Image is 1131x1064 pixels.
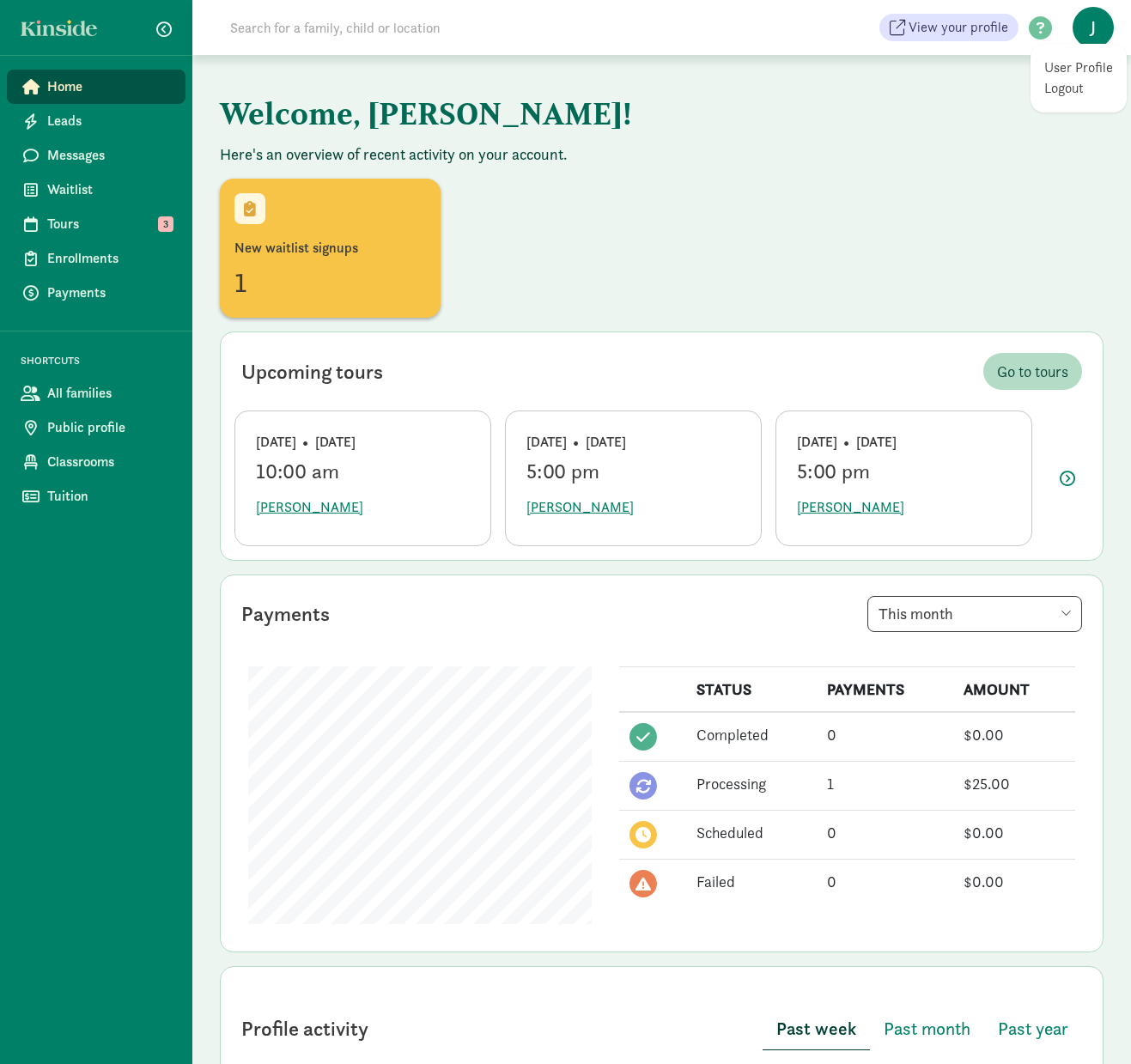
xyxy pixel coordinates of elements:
span: Home [47,76,172,97]
div: Processing [696,772,806,795]
button: Past month [870,1008,984,1049]
div: 0 [827,870,944,893]
span: [PERSON_NAME] [526,497,634,518]
div: 5:00 pm [526,459,740,483]
span: Enrollments [47,248,172,269]
a: Payments [7,276,185,310]
button: [PERSON_NAME] [256,490,363,525]
p: Here's an overview of recent activity on your account. [220,144,1104,165]
button: [PERSON_NAME] [526,490,634,525]
div: 5:00 pm [797,459,1011,483]
div: 1 [827,772,944,795]
span: Leads [47,111,172,131]
span: Waitlist [47,179,172,200]
span: All families [47,383,172,404]
span: Tuition [47,486,172,507]
a: Messages [7,138,185,173]
button: Past week [763,1008,870,1050]
div: 0 [827,723,944,746]
iframe: Chat Widget [1045,982,1131,1064]
span: Messages [47,145,172,166]
span: Past week [776,1015,856,1043]
span: Classrooms [47,452,172,472]
span: Payments [47,283,172,303]
a: Tuition [7,479,185,514]
a: Enrollments [7,241,185,276]
span: Go to tours [997,360,1068,383]
span: Public profile [47,417,172,438]
div: Completed [696,723,806,746]
h1: Welcome, [PERSON_NAME]! [220,82,1070,144]
a: Public profile [7,410,185,445]
th: PAYMENTS [817,667,954,713]
span: [PERSON_NAME] [256,497,363,518]
div: Upcoming tours [241,356,383,387]
th: AMOUNT [953,667,1075,713]
a: Leads [7,104,185,138]
div: $0.00 [964,821,1065,844]
div: Payments [241,599,330,629]
div: $0.00 [964,723,1065,746]
div: Profile activity [241,1013,368,1044]
div: [DATE] • [DATE] [526,432,740,453]
a: Tours 3 [7,207,185,241]
span: View your profile [909,17,1008,38]
a: Logout [1044,78,1113,99]
span: [PERSON_NAME] [797,497,904,518]
span: Tours [47,214,172,234]
a: Waitlist [7,173,185,207]
div: Failed [696,870,806,893]
button: Past year [984,1008,1082,1049]
a: Classrooms [7,445,185,479]
a: Home [7,70,185,104]
a: View your profile [879,14,1019,41]
div: [DATE] • [DATE] [256,432,470,453]
button: [PERSON_NAME] [797,490,904,525]
div: $25.00 [964,772,1065,795]
span: Past year [998,1015,1068,1043]
span: J [1073,7,1114,48]
div: $0.00 [964,870,1065,893]
div: 1 [234,262,426,303]
span: Past month [884,1015,970,1043]
a: User Profile [1044,58,1113,78]
input: Search for a family, child or location [220,10,702,45]
div: 10:00 am [256,459,470,483]
div: 0 [827,821,944,844]
a: All families [7,376,185,410]
span: 3 [158,216,173,232]
a: New waitlist signups1 [220,179,441,318]
th: STATUS [686,667,816,713]
div: [DATE] • [DATE] [797,432,1011,453]
a: Go to tours [983,353,1082,390]
div: New waitlist signups [234,238,426,258]
div: Scheduled [696,821,806,844]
